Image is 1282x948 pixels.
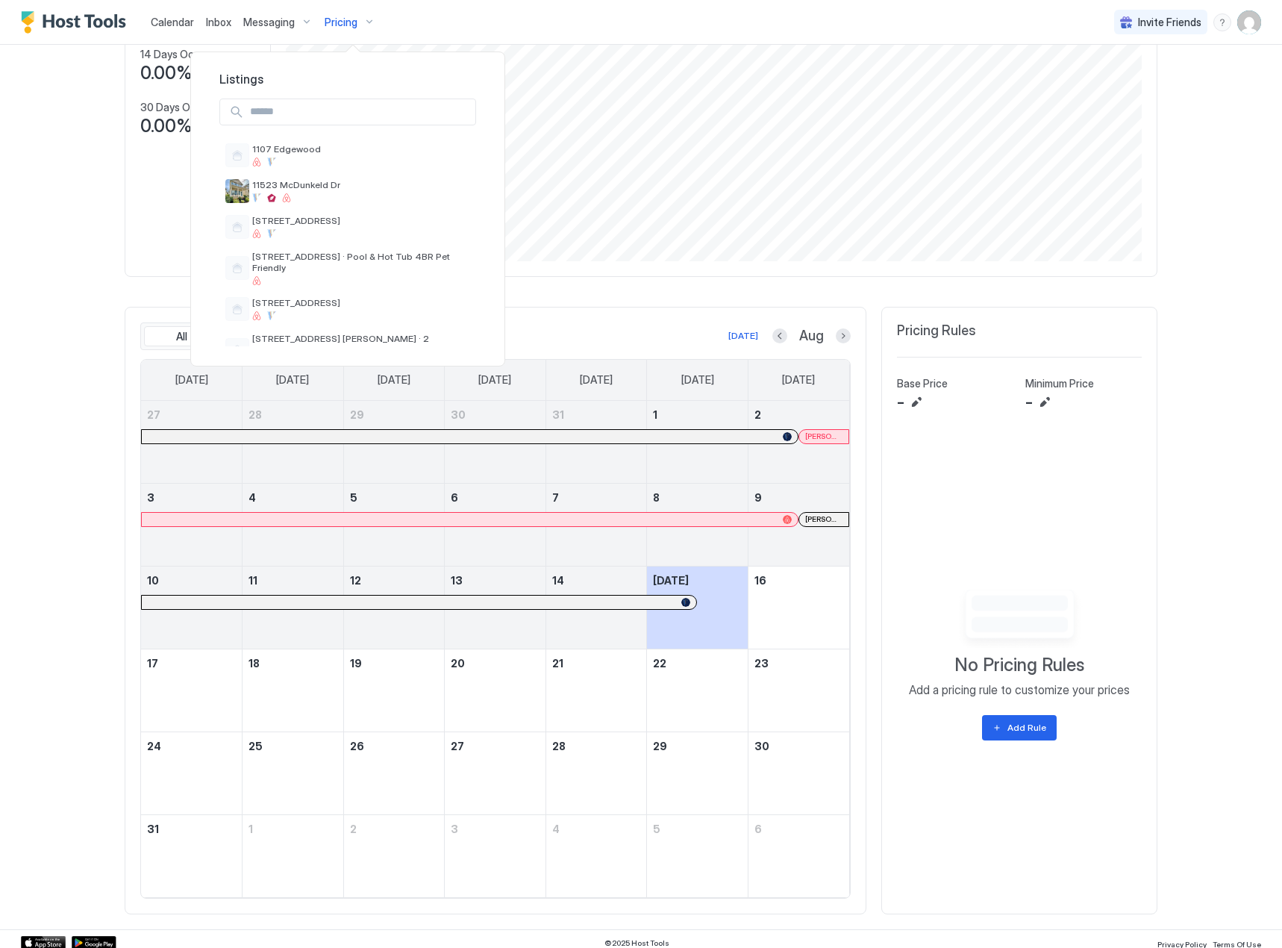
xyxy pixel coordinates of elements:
span: 1107 Edgewood [252,143,470,155]
span: [STREET_ADDRESS] [252,297,470,308]
input: Input Field [244,99,475,125]
span: [STREET_ADDRESS] · Pool & Hot Tub 4BR Pet Friendly [252,251,470,273]
iframe: Intercom live chat [15,897,51,933]
span: [STREET_ADDRESS] [PERSON_NAME] · 2 Bedroom [GEOGRAPHIC_DATA][PERSON_NAME] [252,333,470,355]
span: Listings [204,72,491,87]
span: [STREET_ADDRESS] [252,215,470,226]
span: 11523 McDunkeld Dr [252,179,470,190]
div: listing image [225,179,249,203]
